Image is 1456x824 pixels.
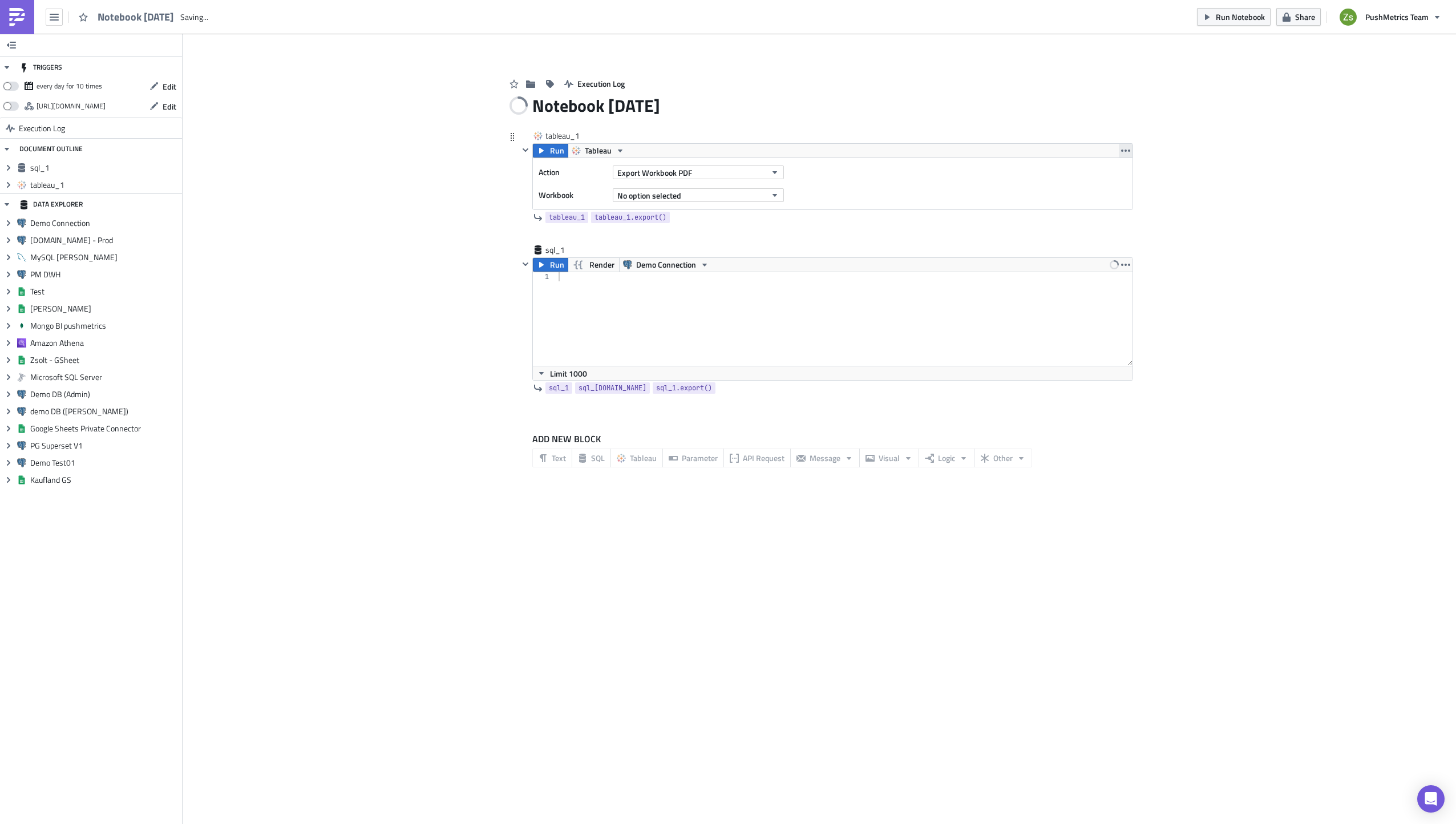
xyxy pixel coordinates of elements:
span: Zsolt - GSheet [30,355,179,365]
button: Text [532,449,572,467]
span: Parameter [682,452,718,464]
span: Execution Log [577,78,625,90]
div: DATA EXPLORER [19,194,83,215]
span: Text [552,452,566,464]
button: No option selected [613,188,784,202]
span: Microsoft SQL Server [30,372,179,382]
button: Execution Log [559,75,630,92]
label: ADD NEW BLOCK [532,432,1133,446]
button: Hide content [519,257,532,271]
span: Logic [938,452,955,464]
span: tableau_1 [549,212,585,223]
span: Test [30,286,179,297]
span: Other [993,452,1013,464]
span: Demo DB (Admin) [30,389,179,399]
span: PushMetrics Team [1365,11,1429,23]
span: [DOMAIN_NAME] - Prod [30,235,179,245]
span: Render [589,258,614,272]
div: every day for 10 times [37,78,102,95]
button: API Request [723,449,791,467]
span: PM DWH [30,269,179,280]
button: Edit [144,78,182,95]
span: Edit [163,80,176,92]
span: Run Notebook [1216,11,1265,23]
button: PushMetrics Team [1333,5,1447,30]
span: Share [1295,11,1315,23]
span: Notebook [DATE] [532,95,661,116]
span: Notebook [DATE] [98,10,175,23]
span: MySQL [PERSON_NAME] [30,252,179,262]
img: PushMetrics [8,8,26,26]
button: Demo Connection [619,258,713,272]
button: Hide content [519,143,532,157]
span: Limit 1000 [550,367,587,379]
div: Open Intercom Messenger [1417,785,1445,813]
button: Parameter [662,449,724,467]
button: Render [568,258,620,272]
div: 1 [533,272,556,281]
span: sql_1 [549,382,569,394]
span: Run [550,144,564,157]
span: Export Workbook PDF [617,167,692,179]
span: Kaufland GS [30,475,179,485]
span: Demo Connection [636,258,696,272]
label: Workbook [539,187,607,204]
button: Edit [144,98,182,115]
a: tableau_1.export() [591,212,670,223]
span: Run [550,258,564,272]
span: sql_[DOMAIN_NAME] [579,382,646,394]
span: tableau_1 [30,180,179,190]
span: Demo Connection [30,218,179,228]
div: TRIGGERS [19,57,62,78]
button: Run Notebook [1197,8,1271,26]
button: Tableau [610,449,663,467]
span: tableau_1.export() [594,212,666,223]
span: Execution Log [19,118,65,139]
button: Visual [859,449,919,467]
a: tableau_1 [545,212,588,223]
span: Message [810,452,840,464]
span: PG Superset V1 [30,441,179,451]
button: Other [974,449,1032,467]
span: Google Sheets Private Connector [30,423,179,434]
span: sql_1.export() [656,382,712,394]
span: sql_1 [545,244,591,256]
span: Tableau [585,144,612,157]
span: API Request [743,452,784,464]
span: No option selected [617,189,681,201]
button: Limit 1000 [533,366,591,380]
button: Message [790,449,860,467]
img: Avatar [1338,7,1358,27]
span: Saving... [180,12,208,22]
button: Logic [919,449,974,467]
a: sql_1.export() [653,382,715,394]
button: SQL [572,449,611,467]
span: Mongo BI pushmetrics [30,321,179,331]
button: Run [533,144,568,157]
button: Tableau [568,144,629,157]
span: Visual [879,452,900,464]
button: Run [533,258,568,272]
a: sql_[DOMAIN_NAME] [575,382,650,394]
button: Share [1276,8,1321,26]
a: sql_1 [545,382,572,394]
span: Edit [163,100,176,112]
label: Action [539,164,607,181]
span: tableau_1 [545,130,591,142]
span: Tableau [630,452,657,464]
span: demo DB ([PERSON_NAME]) [30,406,179,417]
span: Demo Test01 [30,458,179,468]
span: [PERSON_NAME] [30,304,179,314]
span: SQL [591,452,605,464]
span: sql_1 [30,163,179,173]
div: https://pushmetrics.io/api/v1/report/RelZ7bVoQW/webhook?token=fe9dce64e8d94565bc4ec6ec2cfe4b68 [37,98,106,115]
span: Amazon Athena [30,338,179,348]
div: DOCUMENT OUTLINE [19,139,83,159]
button: Export Workbook PDF [613,165,784,179]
